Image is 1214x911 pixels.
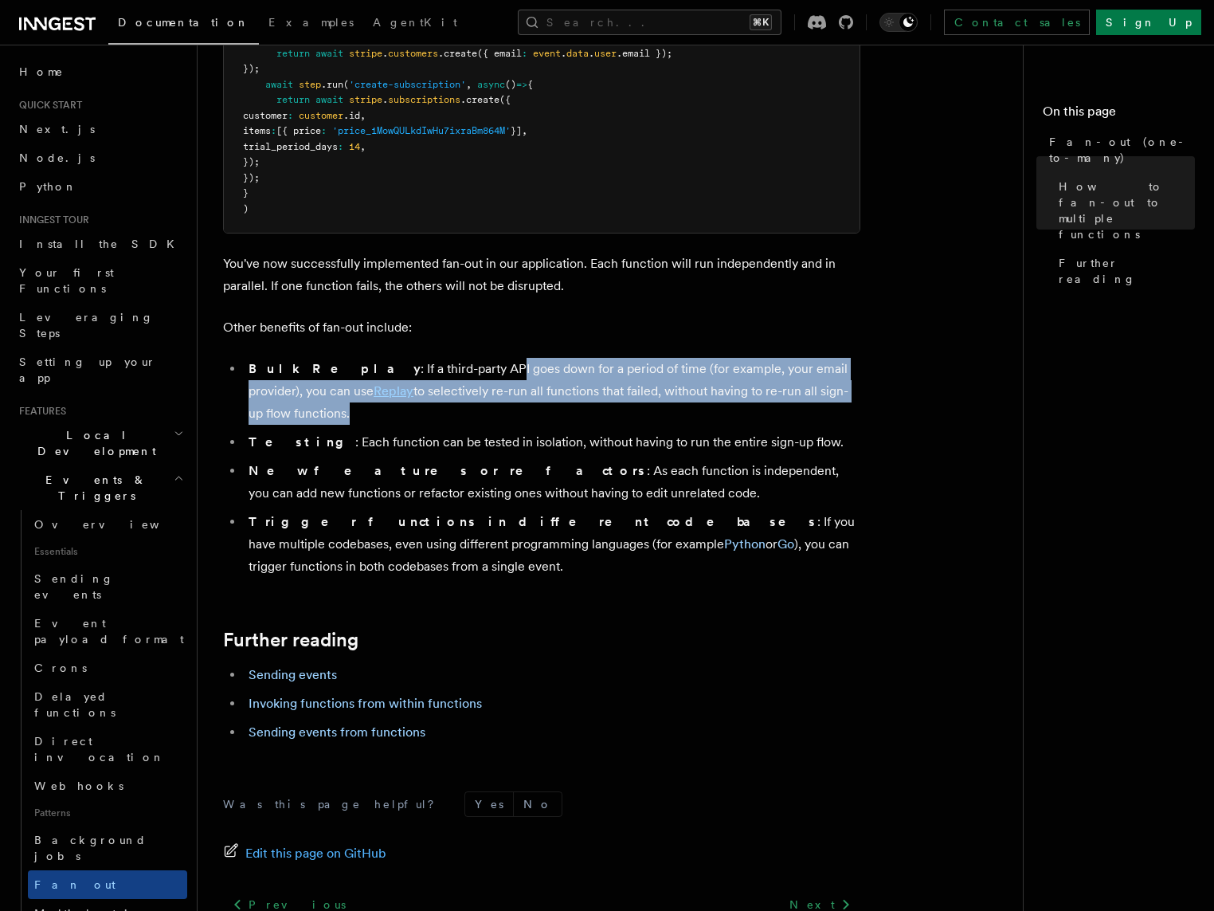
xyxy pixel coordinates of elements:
[566,48,589,59] span: data
[223,253,860,297] p: You've now successfully implemented fan-out in our application. Each function will run independen...
[34,878,116,891] span: Fan out
[321,125,327,136] span: :
[561,48,566,59] span: .
[343,79,349,90] span: (
[19,64,64,80] span: Home
[1096,10,1201,35] a: Sign Up
[522,48,527,59] span: :
[363,5,467,43] a: AgentKit
[249,696,482,711] a: Invoking functions from within functions
[271,125,276,136] span: :
[373,16,457,29] span: AgentKit
[19,355,156,384] span: Setting up your app
[34,735,165,764] span: Direct invocation
[34,572,114,601] span: Sending events
[338,141,343,152] span: :
[13,99,82,112] span: Quick start
[13,172,187,201] a: Python
[343,110,360,121] span: .id
[13,230,187,258] a: Install the SDK
[527,79,533,90] span: {
[1059,255,1195,287] span: Further reading
[244,431,860,454] li: : Each function can be tested in isolation, without having to run the entire sign-up flow.
[13,115,187,143] a: Next.js
[13,258,187,303] a: Your first Functions
[511,125,522,136] span: }]
[1052,172,1195,249] a: How to fan-out to multiple functions
[518,10,781,35] button: Search...⌘K
[13,405,66,418] span: Features
[244,460,860,505] li: : As each function is independent, you can add new functions or refactor existing ones without ha...
[19,180,77,193] span: Python
[332,125,511,136] span: 'price_1MowQULkdIwHu7ixraBm864M'
[438,48,477,59] span: .create
[13,143,187,172] a: Node.js
[265,79,293,90] span: await
[589,48,594,59] span: .
[249,724,425,740] a: Sending events from functions
[466,79,472,90] span: ,
[243,203,249,214] span: )
[349,48,382,59] span: stripe
[465,792,513,816] button: Yes
[276,125,321,136] span: [{ price
[879,13,918,32] button: Toggle dark mode
[522,125,527,136] span: ,
[19,266,114,295] span: Your first Functions
[28,564,187,609] a: Sending events
[34,779,123,792] span: Webhooks
[13,348,187,392] a: Setting up your app
[1059,179,1195,242] span: How to fan-out to multiple functions
[28,654,187,682] a: Crons
[19,238,184,250] span: Install the SDK
[19,123,95,135] span: Next.js
[1043,128,1195,172] a: Fan-out (one-to-many)
[108,5,259,45] a: Documentation
[13,421,187,465] button: Local Development
[360,141,366,152] span: ,
[315,94,343,105] span: await
[28,510,187,539] a: Overview
[249,514,817,529] strong: Trigger functions in different codebases
[243,125,271,136] span: items
[13,214,89,226] span: Inngest tour
[28,609,187,654] a: Event payload format
[617,48,672,59] span: .email });
[243,110,288,121] span: customer
[594,48,617,59] span: user
[249,434,355,450] strong: Testing
[374,383,413,399] a: Replay
[243,172,260,183] span: });
[750,14,772,30] kbd: ⌘K
[533,48,561,59] span: event
[505,79,516,90] span: ()
[388,48,438,59] span: customers
[244,511,860,578] li: : If you have multiple codebases, even using different programming languages (for example or ), y...
[514,792,562,816] button: No
[28,539,187,564] span: Essentials
[34,518,198,531] span: Overview
[243,63,260,74] span: });
[243,156,260,167] span: });
[34,834,147,862] span: Background jobs
[13,465,187,510] button: Events & Triggers
[1049,134,1195,166] span: Fan-out (one-to-many)
[349,79,466,90] span: 'create-subscription'
[34,617,184,646] span: Event payload format
[382,48,388,59] span: .
[19,151,95,164] span: Node.js
[288,110,293,121] span: :
[243,187,249,198] span: }
[268,16,354,29] span: Examples
[13,427,174,459] span: Local Development
[777,536,794,552] a: Go
[276,94,310,105] span: return
[388,94,460,105] span: subscriptions
[223,842,386,865] a: Edit this page on GitHub
[477,79,505,90] span: async
[249,463,647,478] strong: New features or refactors
[321,79,343,90] span: .run
[118,16,249,29] span: Documentation
[276,48,310,59] span: return
[28,727,187,772] a: Direct invocation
